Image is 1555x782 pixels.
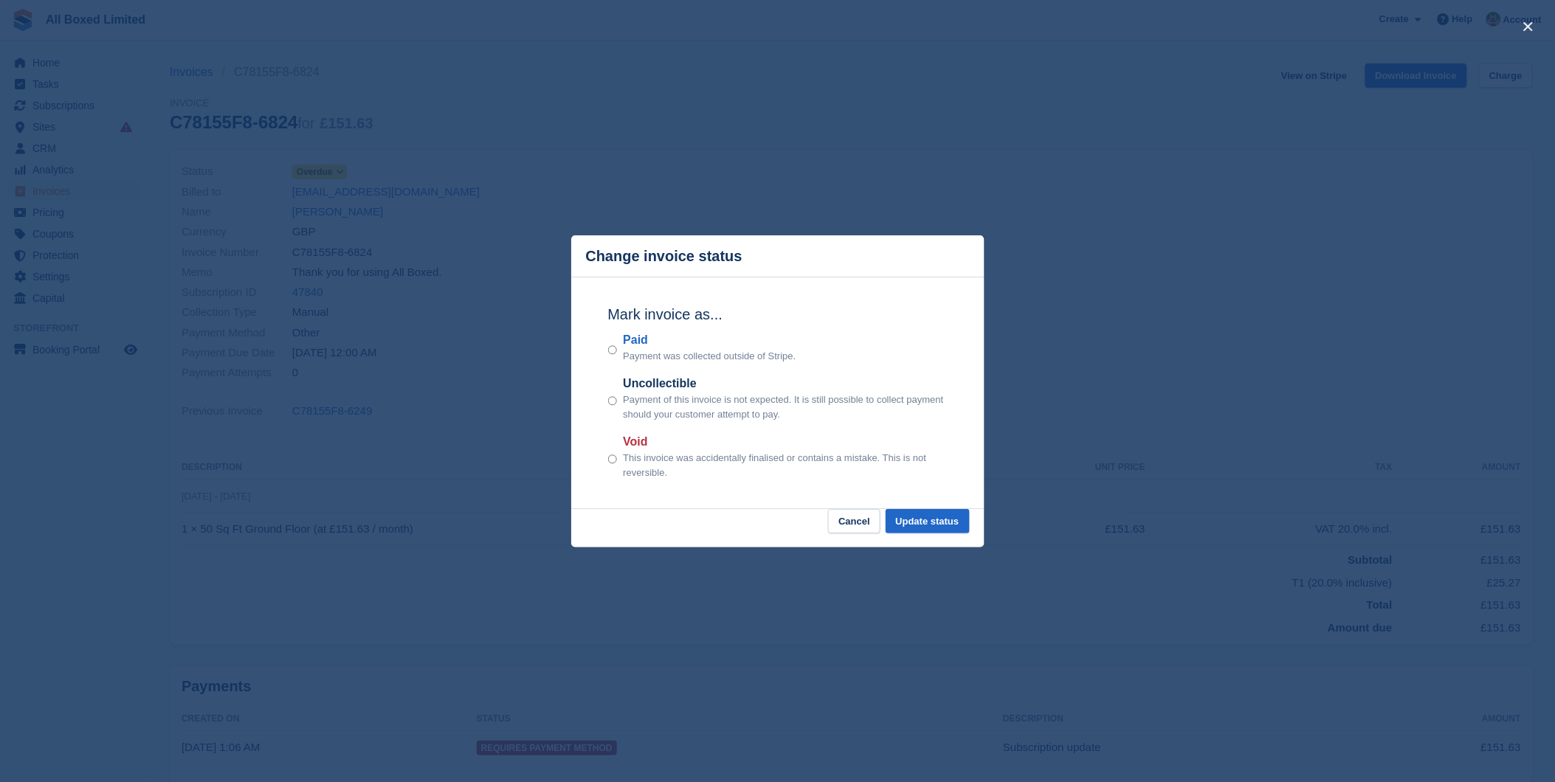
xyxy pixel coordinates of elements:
[623,392,947,421] p: Payment of this invoice is not expected. It is still possible to collect payment should your cust...
[623,433,947,451] label: Void
[623,375,947,392] label: Uncollectible
[828,509,880,533] button: Cancel
[886,509,970,533] button: Update status
[623,331,796,349] label: Paid
[623,349,796,364] p: Payment was collected outside of Stripe.
[608,303,948,325] h2: Mark invoice as...
[1517,15,1540,38] button: close
[586,248,742,265] p: Change invoice status
[623,451,947,480] p: This invoice was accidentally finalised or contains a mistake. This is not reversible.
